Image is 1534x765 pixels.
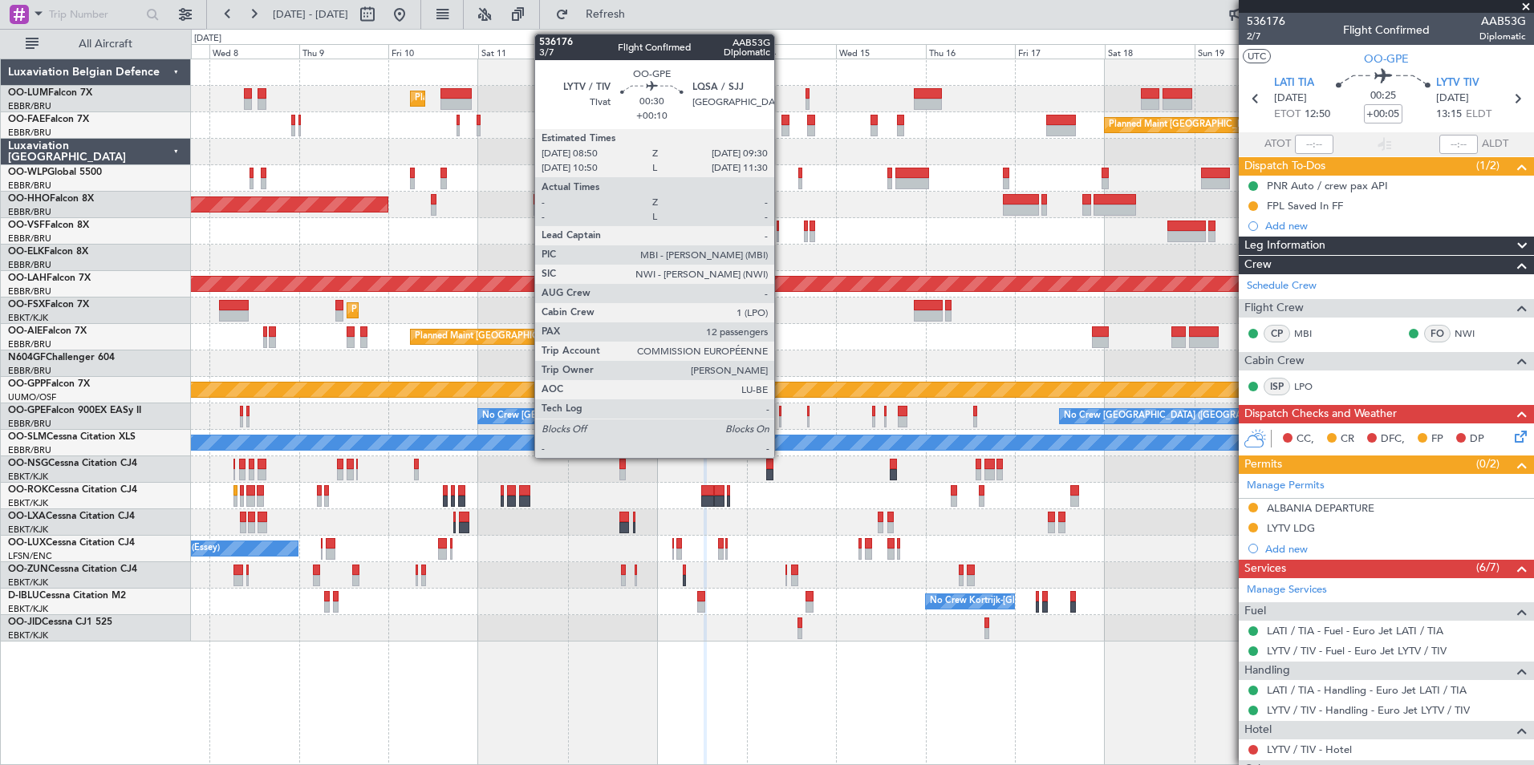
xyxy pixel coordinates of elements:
[1470,431,1484,447] span: DP
[1274,75,1314,91] span: LATI TIA
[1267,624,1443,637] a: LATI / TIA - Fuel - Euro Jet LATI / TIA
[299,44,389,59] div: Thu 9
[1247,278,1317,294] a: Schedule Crew
[8,115,89,124] a: OO-FAEFalcon 7X
[8,379,46,389] span: OO-GPP
[1244,299,1304,318] span: Flight Crew
[8,591,39,601] span: D-IBLU
[8,497,48,509] a: EBKT/KJK
[8,444,51,456] a: EBBR/BRU
[1244,256,1272,274] span: Crew
[8,273,47,283] span: OO-LAH
[8,459,48,468] span: OO-NSG
[8,629,48,642] a: EBKT/KJK
[8,391,56,403] a: UUMO/OSF
[1244,602,1266,621] span: Fuel
[1105,44,1195,59] div: Sat 18
[482,404,751,428] div: No Crew [GEOGRAPHIC_DATA] ([GEOGRAPHIC_DATA] National)
[1343,22,1430,38] div: Flight Confirmed
[8,115,45,124] span: OO-FAE
[8,418,51,430] a: EBBR/BRU
[1244,455,1282,474] span: Permits
[8,353,115,362] a: N604GFChallenger 604
[8,617,42,627] span: OO-JID
[415,325,668,349] div: Planned Maint [GEOGRAPHIC_DATA] ([GEOGRAPHIC_DATA])
[8,512,46,521] span: OO-LXA
[1274,91,1307,107] span: [DATE]
[930,589,1095,613] div: No Crew Kortrijk-[GEOGRAPHIC_DATA]
[926,44,1016,59] div: Thu 16
[1247,478,1325,494] a: Manage Permits
[8,326,87,336] a: OO-AIEFalcon 7X
[351,298,538,322] div: Planned Maint Kortrijk-[GEOGRAPHIC_DATA]
[8,459,137,468] a: OO-NSGCessna Citation CJ4
[1297,431,1314,447] span: CC,
[8,233,51,245] a: EBBR/BRU
[1267,199,1343,212] div: FPL Saved In FF
[8,180,51,192] a: EBBR/BRU
[8,168,102,177] a: OO-WLPGlobal 5500
[8,432,47,442] span: OO-SLM
[8,577,48,589] a: EBKT/KJK
[1455,326,1491,341] a: NWI
[568,44,658,59] div: Sun 12
[1267,743,1352,756] a: LYTV / TIV - Hotel
[1267,703,1470,717] a: LYTV / TIV - Handling - Euro Jet LYTV / TIV
[1267,501,1374,515] div: ALBANIA DEPARTURE
[1247,582,1327,598] a: Manage Services
[1244,405,1397,423] span: Dispatch Checks and Weather
[8,485,137,495] a: OO-ROKCessna Citation CJ4
[8,365,51,377] a: EBBR/BRU
[18,31,174,57] button: All Aircraft
[1476,455,1500,472] span: (0/2)
[1424,325,1451,342] div: FO
[1244,157,1325,176] span: Dispatch To-Dos
[1341,431,1354,447] span: CR
[1364,51,1409,67] span: OO-GPE
[8,300,45,310] span: OO-FSX
[8,285,51,297] a: EBBR/BRU
[8,471,48,483] a: EBKT/KJK
[1431,431,1443,447] span: FP
[1476,157,1500,174] span: (1/2)
[657,44,747,59] div: Mon 13
[1436,107,1462,123] span: 13:15
[8,326,43,336] span: OO-AIE
[1244,721,1272,739] span: Hotel
[548,2,644,27] button: Refresh
[631,113,772,137] div: Planned Maint Melsbroek Air Base
[836,44,926,59] div: Wed 15
[8,338,51,350] a: EBBR/BRU
[8,300,89,310] a: OO-FSXFalcon 7X
[8,617,112,627] a: OO-JIDCessna CJ1 525
[1267,179,1388,192] div: PNR Auto / crew pax API
[1436,91,1469,107] span: [DATE]
[8,168,47,177] span: OO-WLP
[1267,521,1315,535] div: LYTV LDG
[1476,559,1500,576] span: (6/7)
[8,100,51,112] a: EBBR/BRU
[478,44,568,59] div: Sat 11
[8,353,46,362] span: N604GF
[1244,352,1305,370] span: Cabin Crew
[8,603,48,615] a: EBKT/KJK
[572,9,639,20] span: Refresh
[1247,13,1285,30] span: 536176
[49,2,141,26] input: Trip Number
[194,32,221,46] div: [DATE]
[1244,237,1325,255] span: Leg Information
[8,206,51,218] a: EBBR/BRU
[1436,75,1479,91] span: LYTV TIV
[8,538,135,548] a: OO-LUXCessna Citation CJ4
[8,524,48,536] a: EBKT/KJK
[1064,404,1333,428] div: No Crew [GEOGRAPHIC_DATA] ([GEOGRAPHIC_DATA] National)
[8,247,88,257] a: OO-ELKFalcon 8X
[8,550,52,562] a: LFSN/ENC
[1265,542,1526,556] div: Add new
[1305,107,1330,123] span: 12:50
[1264,136,1291,152] span: ATOT
[1109,113,1399,137] div: Planned Maint [GEOGRAPHIC_DATA] ([GEOGRAPHIC_DATA] National)
[209,44,299,59] div: Wed 8
[1482,136,1508,152] span: ALDT
[8,485,48,495] span: OO-ROK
